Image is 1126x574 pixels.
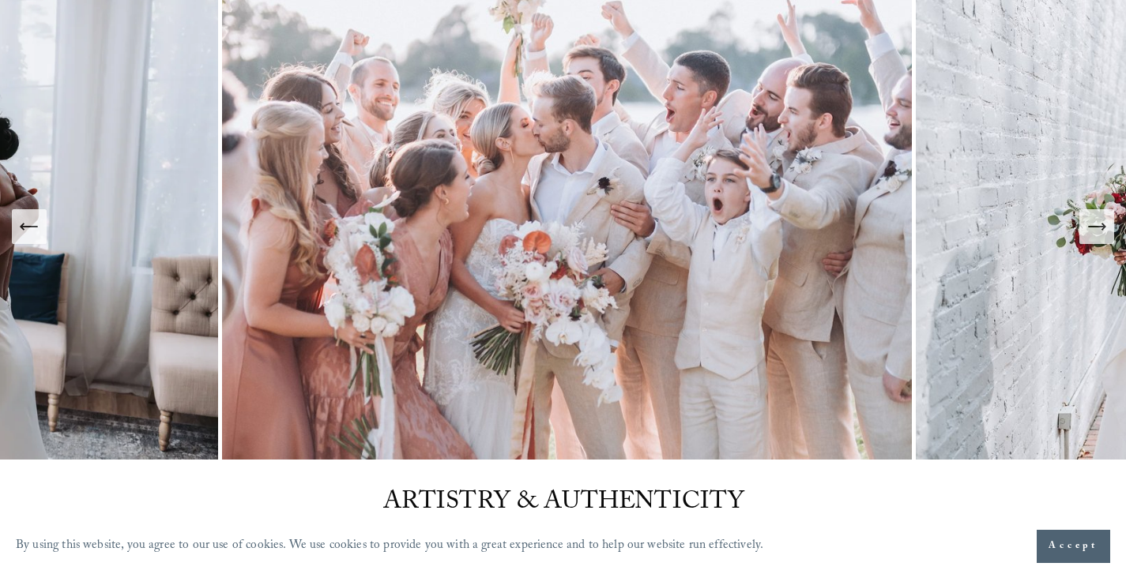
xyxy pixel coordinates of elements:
[1079,209,1114,244] button: Next Slide
[12,209,47,244] button: Previous Slide
[1037,530,1110,563] button: Accept
[16,535,763,559] p: By using this website, you agree to our use of cookies. We use cookies to provide you with a grea...
[1049,538,1098,554] span: Accept
[383,483,745,525] span: ARTISTRY & AUTHENTICITY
